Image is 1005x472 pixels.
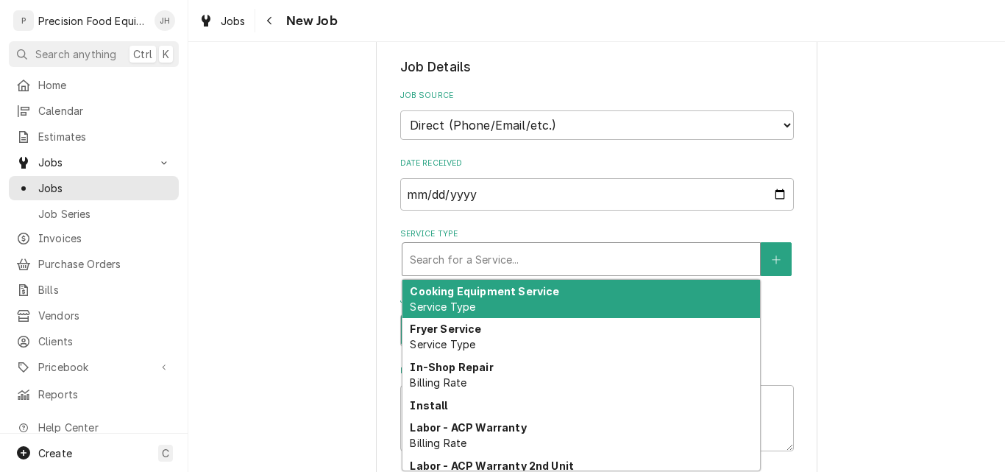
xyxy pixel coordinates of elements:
[9,124,179,149] a: Estimates
[410,376,466,389] span: Billing Rate
[9,278,179,302] a: Bills
[221,13,246,29] span: Jobs
[410,437,466,449] span: Billing Rate
[282,11,338,31] span: New Job
[38,387,171,402] span: Reports
[155,10,175,31] div: JH
[400,295,794,306] label: Job Type
[400,158,794,169] label: Date Received
[38,206,171,222] span: Job Series
[400,228,794,240] label: Service Type
[38,13,146,29] div: Precision Food Equipment LLC
[193,9,252,33] a: Jobs
[400,228,794,276] div: Service Type
[155,10,175,31] div: Jason Hertel's Avatar
[38,230,171,246] span: Invoices
[9,176,179,200] a: Jobs
[38,282,171,297] span: Bills
[410,361,493,373] strong: In-Shop Repair
[38,180,171,196] span: Jobs
[9,202,179,226] a: Job Series
[400,365,794,377] label: Reason For Call
[38,77,171,93] span: Home
[400,158,794,210] div: Date Received
[400,365,794,451] div: Reason For Call
[9,303,179,328] a: Vendors
[761,242,792,276] button: Create New Service
[9,415,179,440] a: Go to Help Center
[410,421,526,434] strong: Labor - ACP Warranty
[9,73,179,97] a: Home
[772,255,781,265] svg: Create New Service
[400,57,794,77] legend: Job Details
[410,399,447,412] strong: Install
[38,308,171,323] span: Vendors
[9,226,179,250] a: Invoices
[133,46,152,62] span: Ctrl
[400,178,794,211] input: yyyy-mm-dd
[38,256,171,272] span: Purchase Orders
[9,329,179,353] a: Clients
[38,155,149,170] span: Jobs
[38,129,171,144] span: Estimates
[410,338,475,351] span: Service Type
[35,46,116,62] span: Search anything
[410,459,574,472] strong: Labor - ACP Warranty 2nd Unit
[38,359,149,375] span: Pricebook
[400,90,794,139] div: Job Source
[163,46,169,62] span: K
[9,99,179,123] a: Calendar
[9,355,179,379] a: Go to Pricebook
[38,447,72,459] span: Create
[9,252,179,276] a: Purchase Orders
[38,103,171,119] span: Calendar
[9,382,179,406] a: Reports
[38,334,171,349] span: Clients
[258,9,282,32] button: Navigate back
[9,41,179,67] button: Search anythingCtrlK
[9,150,179,175] a: Go to Jobs
[410,285,559,297] strong: Cooking Equipment Service
[162,445,169,461] span: C
[38,420,170,435] span: Help Center
[410,300,475,313] span: Service Type
[13,10,34,31] div: P
[400,90,794,102] label: Job Source
[400,295,794,347] div: Job Type
[410,323,481,335] strong: Fryer Service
